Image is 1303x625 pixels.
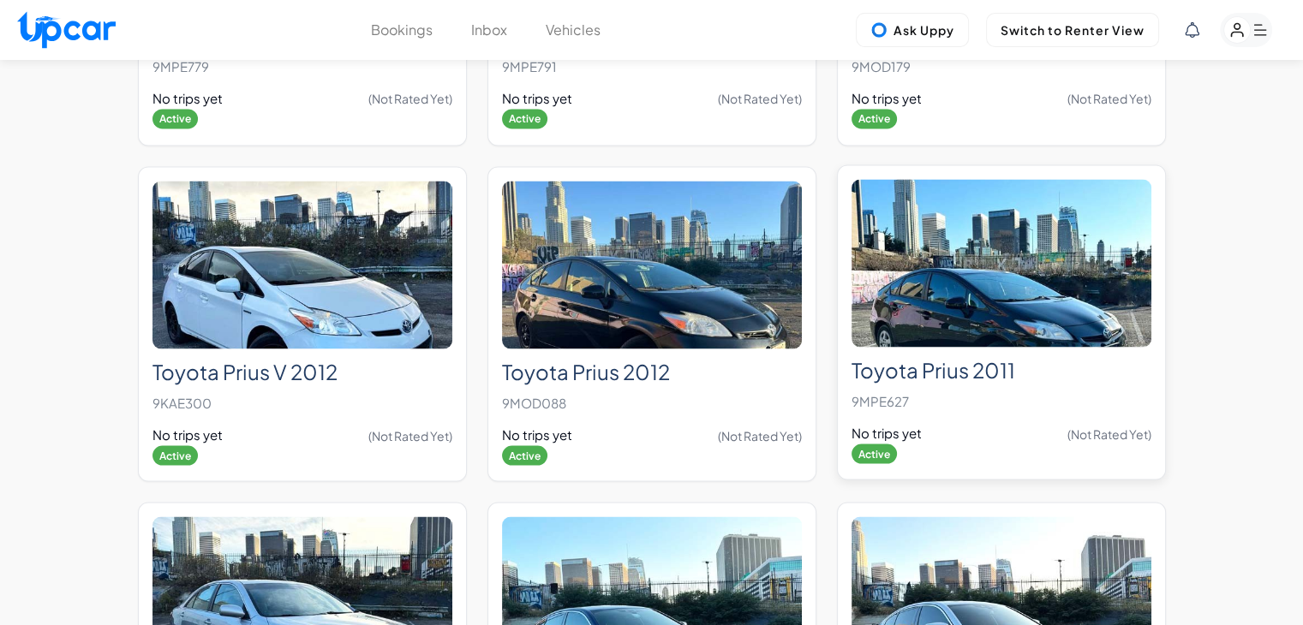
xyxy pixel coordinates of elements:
p: 9MOD088 [502,390,802,414]
button: Vehicles [546,20,601,40]
span: Active [152,109,198,128]
span: (Not Rated Yet) [718,90,802,107]
span: No trips yet [852,423,922,443]
span: Active [152,445,198,465]
h2: Toyota Prius 2011 [852,357,1151,382]
span: No trips yet [502,425,572,444]
span: Active [852,109,897,128]
span: Active [502,445,547,465]
p: 9MPE779 [152,55,452,79]
div: View Notifications [1185,22,1199,38]
button: Ask Uppy [856,13,969,47]
h2: Toyota Prius V 2012 [152,359,452,384]
button: Inbox [471,20,507,40]
img: Toyota Prius V 2012 [152,181,452,349]
button: Switch to Renter View [986,13,1159,47]
span: No trips yet [152,425,223,444]
img: Toyota Prius 2011 [852,179,1151,348]
span: No trips yet [852,89,922,109]
span: (Not Rated Yet) [1067,90,1151,107]
span: No trips yet [152,89,223,109]
p: 9MPE627 [852,389,1151,413]
span: Active [502,109,547,128]
button: Bookings [371,20,433,40]
p: 9MOD179 [852,55,1151,79]
span: (Not Rated Yet) [1067,425,1151,442]
p: 9KAE300 [152,390,452,414]
img: Toyota Prius 2012 [502,181,802,349]
p: 9MPE791 [502,55,802,79]
span: Active [852,443,897,463]
img: Uppy [870,21,888,39]
span: (Not Rated Yet) [718,426,802,443]
span: (Not Rated Yet) [368,90,452,107]
span: No trips yet [502,89,572,109]
h2: Toyota Prius 2012 [502,359,802,384]
span: (Not Rated Yet) [368,426,452,443]
img: Upcar Logo [17,11,116,48]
